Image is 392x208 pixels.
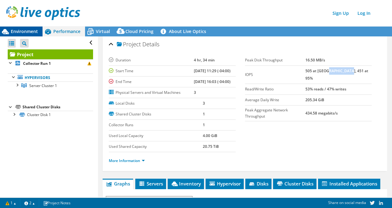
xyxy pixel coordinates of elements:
[321,181,377,187] span: Installed Applications
[245,86,305,92] label: Read/Write Ratio
[109,133,203,139] label: Used Local Capacity
[8,111,93,119] a: Cluster Disk 1
[109,100,203,106] label: Local Disks
[8,81,93,89] a: Server Cluster 1
[20,199,39,207] a: 2
[11,28,38,34] span: Environment
[8,73,93,81] a: Hypervisors
[203,101,205,106] b: 3
[125,28,153,34] span: Cloud Pricing
[109,111,203,117] label: Shared Cluster Disks
[203,144,219,149] b: 20.75 TiB
[142,40,159,48] span: Details
[158,27,211,36] a: About Live Optics
[276,181,313,187] span: Cluster Disks
[354,9,374,18] a: Log In
[6,6,80,20] img: live_optics_svg.svg
[106,181,130,187] span: Graphs
[39,199,75,207] a: Project Notes
[305,110,338,116] b: 434.58 megabits/s
[203,122,205,127] b: 1
[109,122,203,128] label: Collector Runs
[245,97,305,103] label: Average Daily Write
[29,83,57,88] span: Server Cluster 1
[245,72,305,78] label: IOPS
[109,144,203,150] label: Used Shared Capacity
[109,158,145,163] a: More Information
[305,97,324,102] b: 205.34 GiB
[8,49,93,59] a: Project
[109,197,189,204] span: IOPS
[109,68,194,74] label: Start Time
[209,181,241,187] span: Hypervisor
[203,133,217,138] b: 4.00 GiB
[22,103,93,111] div: Shared Cluster Disks
[194,68,231,73] b: [DATE] 11:29 (-04:00)
[305,68,368,81] b: 505 at [GEOGRAPHIC_DATA], 451 at 95%
[109,79,194,85] label: End Time
[194,57,215,63] b: 4 hr, 34 min
[203,111,205,117] b: 1
[245,57,305,63] label: Peak Disk Throughput
[109,89,194,96] label: Physical Servers and Virtual Machines
[329,9,352,18] a: Sign Up
[248,181,268,187] span: Disks
[138,181,163,187] span: Servers
[194,90,196,95] b: 3
[328,200,366,205] span: Share on social media
[109,57,194,63] label: Duration
[53,28,80,34] span: Performance
[96,28,110,34] span: Virtual
[23,61,51,66] b: Collector Run 1
[305,86,346,92] b: 53% reads / 47% writes
[1,199,20,207] a: 1
[117,41,141,48] span: Project
[8,59,93,67] a: Collector Run 1
[305,57,325,63] b: 16.50 MB/s
[171,181,201,187] span: Inventory
[194,79,231,84] b: [DATE] 16:03 (-04:00)
[245,107,305,119] label: Peak Aggregate Network Throughput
